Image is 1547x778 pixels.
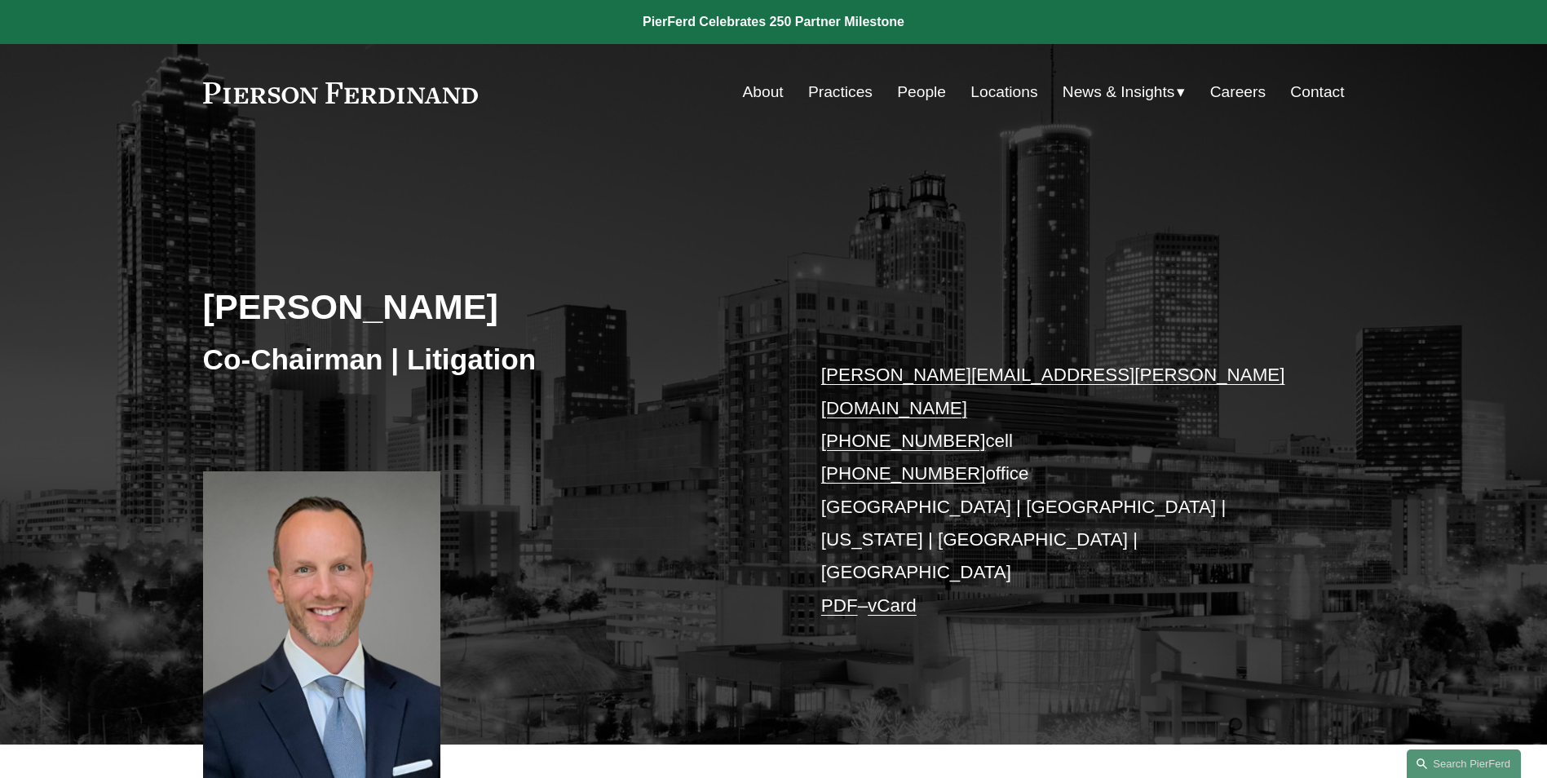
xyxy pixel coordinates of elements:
[1210,77,1266,108] a: Careers
[1290,77,1344,108] a: Contact
[897,77,946,108] a: People
[868,595,917,616] a: vCard
[1063,77,1186,108] a: folder dropdown
[203,285,774,328] h2: [PERSON_NAME]
[203,342,774,378] h3: Co-Chairman | Litigation
[970,77,1037,108] a: Locations
[821,365,1285,418] a: [PERSON_NAME][EMAIL_ADDRESS][PERSON_NAME][DOMAIN_NAME]
[1063,78,1175,107] span: News & Insights
[743,77,784,108] a: About
[821,359,1297,622] p: cell office [GEOGRAPHIC_DATA] | [GEOGRAPHIC_DATA] | [US_STATE] | [GEOGRAPHIC_DATA] | [GEOGRAPHIC_...
[821,595,858,616] a: PDF
[821,431,986,451] a: [PHONE_NUMBER]
[808,77,873,108] a: Practices
[821,463,986,484] a: [PHONE_NUMBER]
[1407,749,1521,778] a: Search this site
